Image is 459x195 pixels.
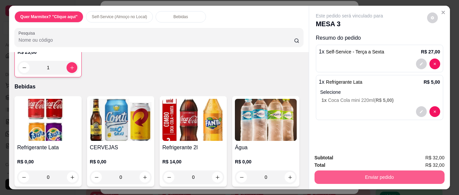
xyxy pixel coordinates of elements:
p: Self-Service (Almoço no Local) [92,14,147,19]
img: product-image [17,99,79,141]
p: R$ 5,00 [424,79,440,85]
p: R$ 23,00 [17,49,79,55]
p: 1 x [319,78,363,86]
p: Quer Marmitex? "Clique aqui" [20,14,78,19]
p: 1 x [319,48,384,56]
p: Coca Cola mini 220ml ( [322,97,440,104]
button: Close [438,7,449,18]
span: R$ 32,00 [425,154,445,161]
p: R$ 0,00 [235,158,297,165]
p: Este pedido será vinculado para [316,12,383,19]
span: R$ 32,00 [425,161,445,169]
p: Bebidas [14,83,303,91]
button: Enviar pedido [315,170,445,184]
h4: Refrigerante Lata [17,144,79,152]
img: product-image [162,99,224,141]
h4: CERVEJAS [90,144,152,152]
p: R$ 0,00 [17,158,79,165]
span: 1 x [322,97,328,103]
button: decrease-product-quantity [429,106,440,117]
p: Selecione [320,89,440,95]
button: decrease-product-quantity [416,58,427,69]
button: decrease-product-quantity [427,12,438,23]
input: Pesquisa [18,37,294,43]
span: R$ 5,00 ) [376,97,394,103]
h4: Refrigerante 2l [162,144,224,152]
span: Refrigerante Lata [326,79,362,85]
h4: Água [235,144,297,152]
p: R$ 14,00 [162,158,224,165]
button: decrease-product-quantity [416,106,427,117]
img: product-image [235,99,297,141]
p: R$ 0,00 [90,158,152,165]
p: MESA 3 [316,19,383,29]
strong: Total [315,162,325,168]
button: decrease-product-quantity [429,58,440,69]
img: product-image [90,99,152,141]
label: Pesquisa [18,30,37,36]
span: Self-Service - Terça a Sexta [326,49,384,54]
p: Resumo do pedido [316,34,443,42]
p: R$ 27,00 [421,48,440,55]
p: Bebidas [173,14,188,19]
strong: Subtotal [315,155,333,160]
